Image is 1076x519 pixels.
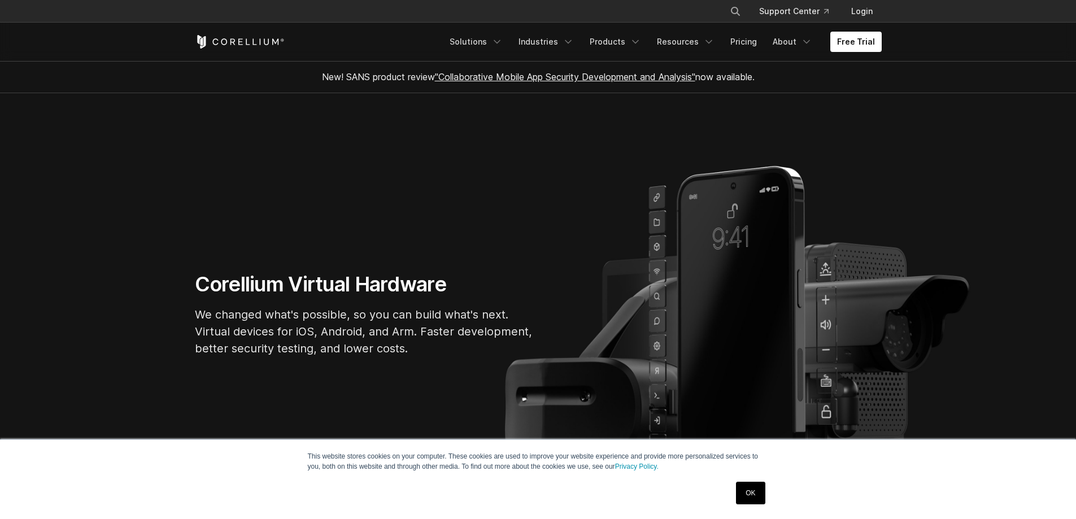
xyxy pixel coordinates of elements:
a: "Collaborative Mobile App Security Development and Analysis" [435,71,695,82]
h1: Corellium Virtual Hardware [195,272,534,297]
a: Login [842,1,882,21]
span: New! SANS product review now available. [322,71,755,82]
div: Navigation Menu [443,32,882,52]
a: Industries [512,32,581,52]
a: Solutions [443,32,509,52]
a: Pricing [724,32,764,52]
a: Corellium Home [195,35,285,49]
a: Products [583,32,648,52]
a: Resources [650,32,721,52]
button: Search [725,1,746,21]
a: OK [736,482,765,504]
div: Navigation Menu [716,1,882,21]
p: This website stores cookies on your computer. These cookies are used to improve your website expe... [308,451,769,472]
a: Support Center [750,1,838,21]
a: About [766,32,819,52]
p: We changed what's possible, so you can build what's next. Virtual devices for iOS, Android, and A... [195,306,534,357]
a: Privacy Policy. [615,463,659,470]
a: Free Trial [830,32,882,52]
